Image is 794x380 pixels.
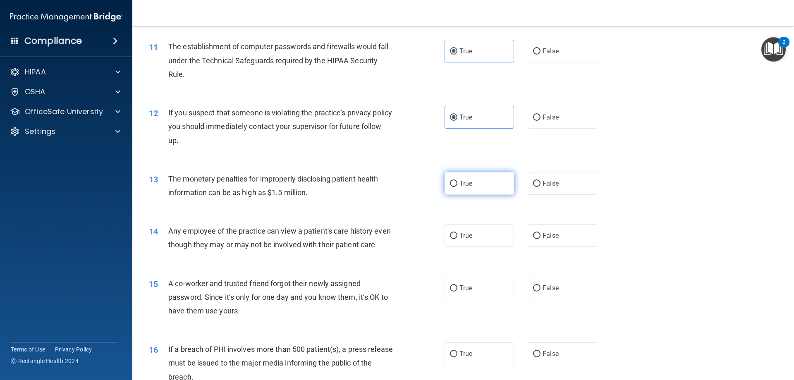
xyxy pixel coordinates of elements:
p: OfficeSafe University [25,107,103,117]
span: 14 [149,227,158,237]
span: 13 [149,174,158,184]
span: True [459,47,472,55]
input: True [450,351,457,357]
span: True [459,179,472,187]
span: False [543,113,559,121]
span: False [543,47,559,55]
span: False [543,350,559,358]
input: False [533,115,540,121]
span: False [543,179,559,187]
span: 15 [149,279,158,289]
button: Open Resource Center, 2 new notifications [761,37,786,62]
span: True [459,350,472,358]
input: True [450,115,457,121]
span: True [459,113,472,121]
a: OSHA [10,87,120,97]
span: The monetary penalties for improperly disclosing patient health information can be as high as $1.... [168,174,378,197]
span: True [459,232,472,239]
span: False [543,284,559,292]
input: True [450,181,457,187]
span: Ⓒ Rectangle Health 2024 [11,357,79,365]
span: 12 [149,108,158,118]
span: A co-worker and trusted friend forgot their newly assigned password. Since it’s only for one day ... [168,279,388,315]
input: True [450,233,457,239]
span: False [543,232,559,239]
img: PMB logo [10,9,122,25]
input: False [533,181,540,187]
input: False [533,351,540,357]
input: False [533,285,540,292]
a: OfficeSafe University [10,107,120,117]
input: False [533,48,540,55]
span: True [459,284,472,292]
a: Privacy Policy [55,345,92,354]
a: Settings [10,127,120,136]
a: Terms of Use [11,345,45,354]
h4: Compliance [24,35,82,47]
input: True [450,48,457,55]
span: 16 [149,345,158,355]
span: If you suspect that someone is violating the practice's privacy policy you should immediately con... [168,108,392,144]
input: False [533,233,540,239]
p: HIPAA [25,67,46,77]
span: Any employee of the practice can view a patient's care history even though they may or may not be... [168,227,391,249]
p: Settings [25,127,55,136]
div: 2 [782,42,785,53]
input: True [450,285,457,292]
p: OSHA [25,87,45,97]
span: The establishment of computer passwords and firewalls would fall under the Technical Safeguards r... [168,42,388,78]
a: HIPAA [10,67,120,77]
span: 11 [149,42,158,52]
